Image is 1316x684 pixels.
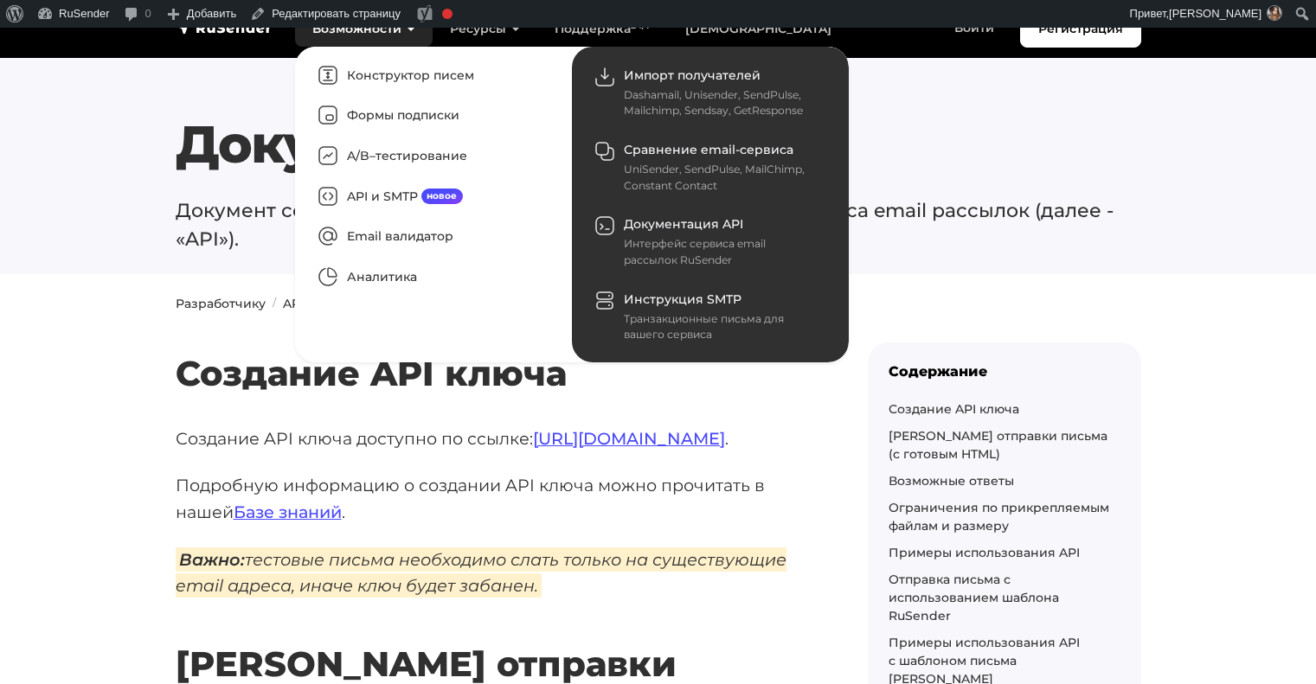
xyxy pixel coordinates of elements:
span: Документация API [624,216,743,232]
span: Инструкция SMTP [624,291,741,307]
sup: 24/7 [631,20,651,31]
h1: Документация Email API [176,113,1141,176]
h2: Создание API ключа [176,302,812,394]
div: Dashamail, Unisender, SendPulse, Mailchimp, Sendsay, GetResponse [624,87,819,119]
a: Регистрация [1020,10,1141,48]
a: Отправка письма с использованием шаблона RuSender [889,572,1059,623]
a: [URL][DOMAIN_NAME] [533,428,725,449]
b: Важно: [179,549,245,570]
a: [DEMOGRAPHIC_DATA] [668,11,849,47]
a: Сравнение email-сервиса UniSender, SendPulse, MailChimp, Constant Contact [581,130,840,204]
a: Формы подписки [304,96,563,137]
a: Конструктор писем [304,55,563,96]
a: Создание API ключа [889,401,1019,417]
a: A/B–тестирование [304,136,563,176]
div: UniSender, SendPulse, MailChimp, Constant Contact [624,162,819,194]
img: RuSender [176,19,273,36]
span: [PERSON_NAME] [1169,7,1261,20]
nav: breadcrumb [176,295,1141,313]
a: Импорт получателей Dashamail, Unisender, SendPulse, Mailchimp, Sendsay, GetResponse [581,55,840,130]
a: Поддержка24/7 [537,11,668,47]
a: Возможные ответы [889,473,1014,489]
a: Email валидатор [304,217,563,258]
div: Интерфейс сервиса email рассылок RuSender [624,236,819,268]
a: Ресурсы [433,11,537,47]
p: Документ содержит сведения о программном интерфейсе сервиса email рассылок (далее - «API»). [176,196,1141,253]
a: Инструкция SMTP Транзакционные письма для вашего сервиса [581,279,840,354]
span: Импорт получателей [624,67,761,83]
a: Возможности [295,11,433,47]
div: Транзакционные письма для вашего сервиса [624,311,819,343]
div: Содержание [889,363,1120,380]
a: Базе знаний [234,502,342,522]
span: новое [421,189,464,204]
a: [PERSON_NAME] отправки письма (с готовым HTML) [889,428,1107,462]
a: Разработчику [176,296,266,311]
a: Ограничения по прикрепляемым файлам и размеру [889,500,1109,534]
p: Создание API ключа доступно по ссылке: . [176,425,812,452]
a: API и SMTPновое [304,176,563,217]
div: Фокусная ключевая фраза не установлена [442,9,453,19]
a: Аналитика [304,257,563,297]
span: Сравнение email-сервиса [624,142,793,157]
p: Подробную информацию о создании API ключа можно прочитать в нашей . [176,472,812,525]
a: Войти [937,10,1011,46]
a: API документация [283,296,401,311]
a: Примеры использования API [889,545,1080,560]
a: Документация API Интерфейс сервиса email рассылок RuSender [581,205,840,279]
em: тестовые письма необходимо слать только на существующие email адреса, иначе ключ будет забанен. [176,547,786,598]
